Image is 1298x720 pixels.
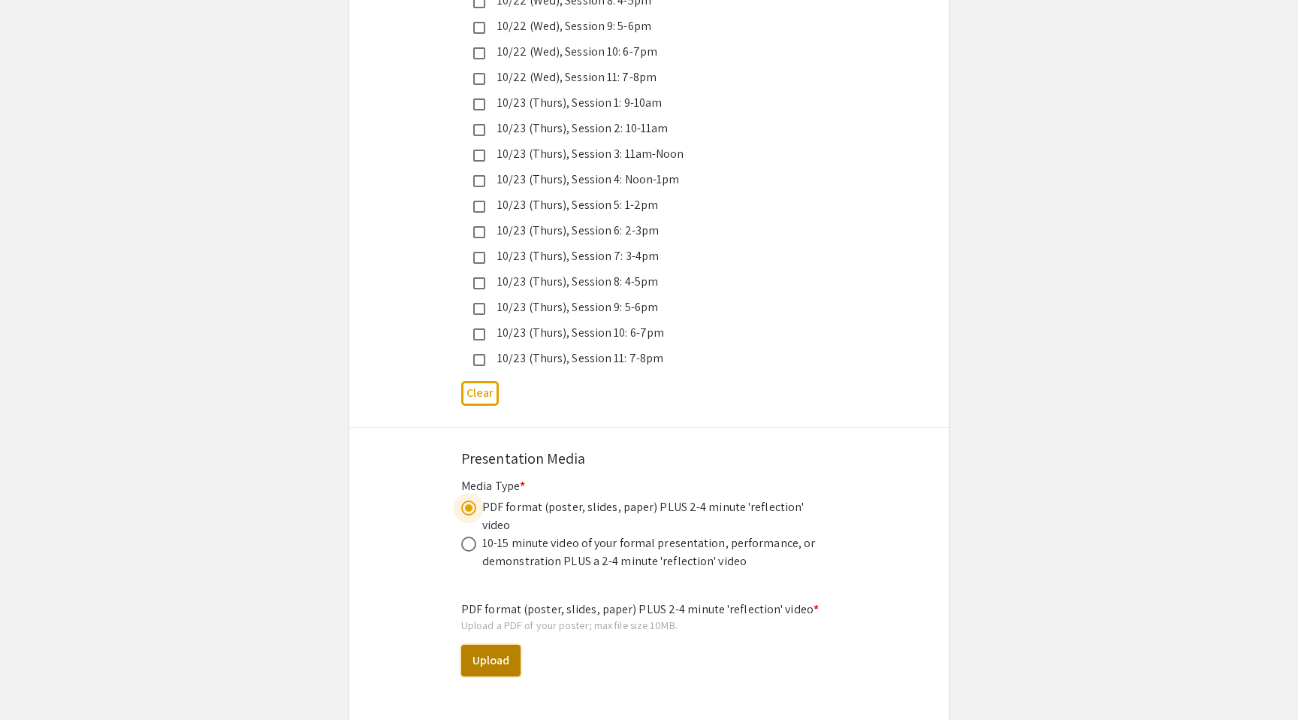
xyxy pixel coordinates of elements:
div: PDF format (poster, slides, paper) PLUS 2-4 minute 'reflection' video [482,498,820,534]
div: 10/23 (Thurs), Session 3: 11am-Noon [485,145,801,163]
div: 10/23 (Thurs), Session 1: 9-10am [485,94,801,112]
div: 10/22 (Wed), Session 9: 5-6pm [485,17,801,35]
div: 10/23 (Thurs), Session 2: 10-11am [485,119,801,138]
div: Presentation Media [461,447,837,470]
div: 10-15 minute video of your formal presentation, performance, or demonstration PLUS a 2-4 minute '... [482,534,820,570]
div: 10/23 (Thurs), Session 6: 2-3pm [485,222,801,240]
button: Clear [461,381,499,406]
div: 10/22 (Wed), Session 10: 6-7pm [485,43,801,61]
div: 10/23 (Thurs), Session 4: Noon-1pm [485,171,801,189]
div: 10/22 (Wed), Session 11: 7-8pm [485,68,801,86]
div: 10/23 (Thurs), Session 9: 5-6pm [485,298,801,316]
div: 10/23 (Thurs), Session 11: 7-8pm [485,349,801,368]
mat-label: PDF format (poster, slides, paper) PLUS 2-4 minute 'reflection' video [461,601,819,617]
div: 10/23 (Thurs), Session 10: 6-7pm [485,324,801,342]
div: 10/23 (Thurs), Session 8: 4-5pm [485,273,801,291]
div: 10/23 (Thurs), Session 7: 3-4pm [485,247,801,265]
div: Upload a PDF of your poster; max file size 10MB. [461,619,837,632]
mat-label: Media Type [461,478,525,494]
button: Upload [461,645,521,676]
div: 10/23 (Thurs), Session 5: 1-2pm [485,196,801,214]
iframe: Chat [11,652,64,709]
